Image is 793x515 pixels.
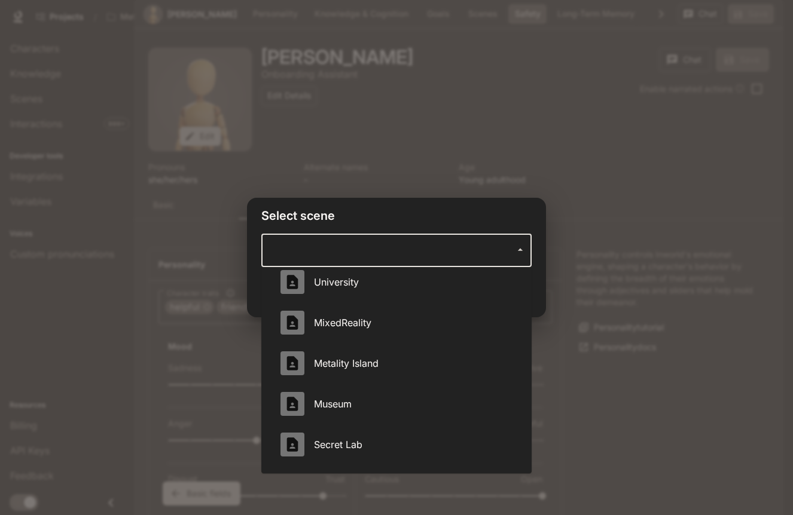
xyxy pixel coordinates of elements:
span: Metality Island [314,356,513,370]
span: Museum [314,397,513,411]
span: MixedReality [314,315,513,330]
button: Close [513,243,527,257]
span: University [314,275,513,289]
h2: Select scene [247,198,546,234]
span: Secret Lab [314,437,513,452]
